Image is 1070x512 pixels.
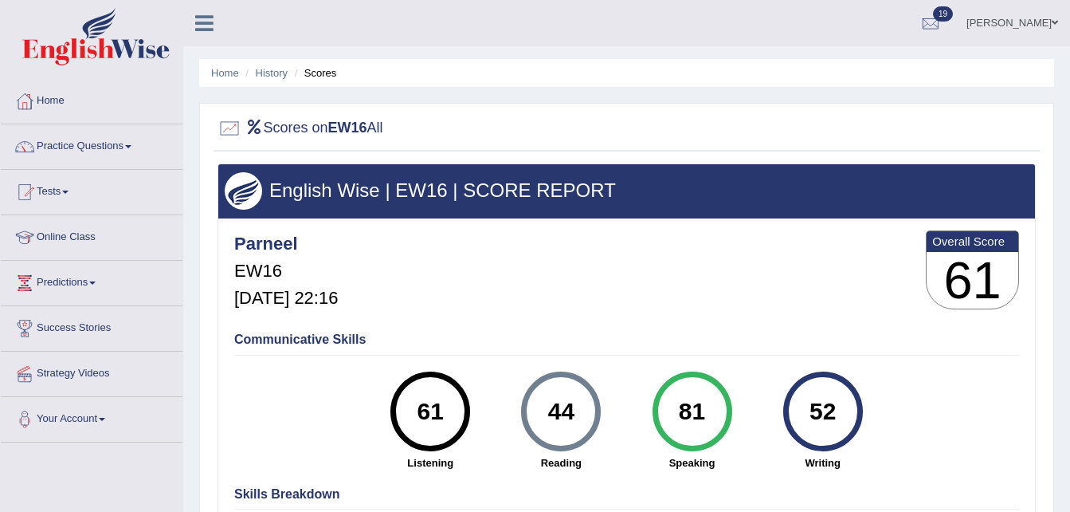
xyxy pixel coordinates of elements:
a: Practice Questions [1,124,182,164]
b: EW16 [328,120,367,136]
li: Scores [291,65,337,81]
h3: 61 [927,252,1018,309]
span: 19 [933,6,953,22]
h5: EW16 [234,262,338,281]
a: Home [211,67,239,79]
h3: English Wise | EW16 | SCORE REPORT [225,180,1029,201]
a: Home [1,79,182,119]
h4: Communicative Skills [234,333,1019,347]
img: wings.png [225,172,262,210]
strong: Listening [373,455,488,471]
h2: Scores on All [218,116,383,140]
div: 61 [402,378,460,445]
a: Strategy Videos [1,352,182,392]
a: Online Class [1,215,182,255]
h5: [DATE] 22:16 [234,289,338,308]
a: History [256,67,288,79]
div: 52 [794,378,852,445]
a: Predictions [1,261,182,301]
a: Tests [1,170,182,210]
a: Success Stories [1,306,182,346]
strong: Reading [504,455,618,471]
b: Overall Score [932,234,1013,248]
h4: Parneel [234,234,338,254]
a: Your Account [1,397,182,437]
div: 44 [532,378,590,445]
strong: Speaking [634,455,749,471]
strong: Writing [766,455,880,471]
h4: Skills Breakdown [234,487,1019,502]
div: 81 [663,378,721,445]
